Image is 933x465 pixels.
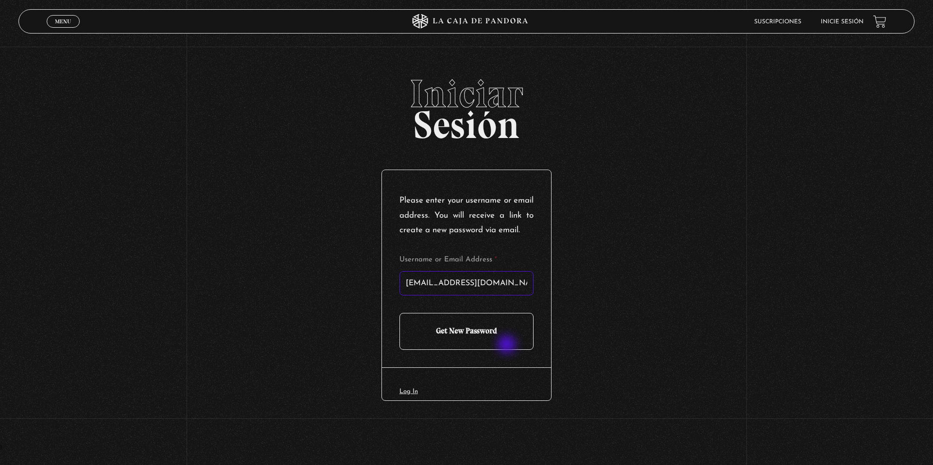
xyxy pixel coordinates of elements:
input: Get New Password [399,313,534,350]
label: Username or Email Address [399,256,534,263]
a: View your shopping cart [873,15,886,28]
a: Log In [399,388,418,395]
span: Cerrar [52,27,75,34]
a: Inicie sesión [821,19,864,25]
h2: Sesión [18,74,914,137]
span: Menu [55,18,71,24]
p: Please enter your username or email address. You will receive a link to create a new password via... [399,193,534,238]
abbr: Required Field [495,256,497,263]
span: Iniciar [18,74,914,113]
a: Suscripciones [754,19,801,25]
